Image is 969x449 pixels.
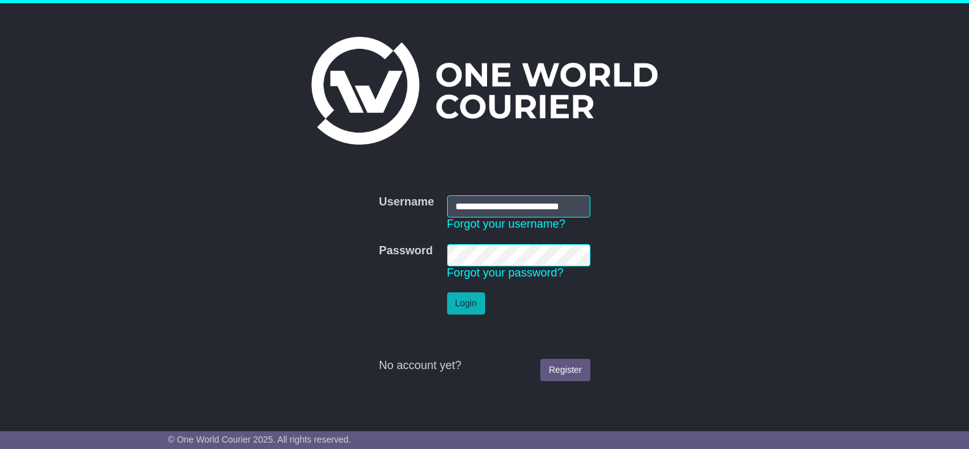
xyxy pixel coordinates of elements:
label: Password [379,244,432,258]
div: No account yet? [379,359,590,373]
span: © One World Courier 2025. All rights reserved. [168,434,351,445]
a: Register [540,359,590,381]
a: Forgot your password? [447,266,564,279]
a: Forgot your username? [447,218,566,230]
label: Username [379,195,434,209]
button: Login [447,292,485,315]
img: One World [311,37,658,145]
